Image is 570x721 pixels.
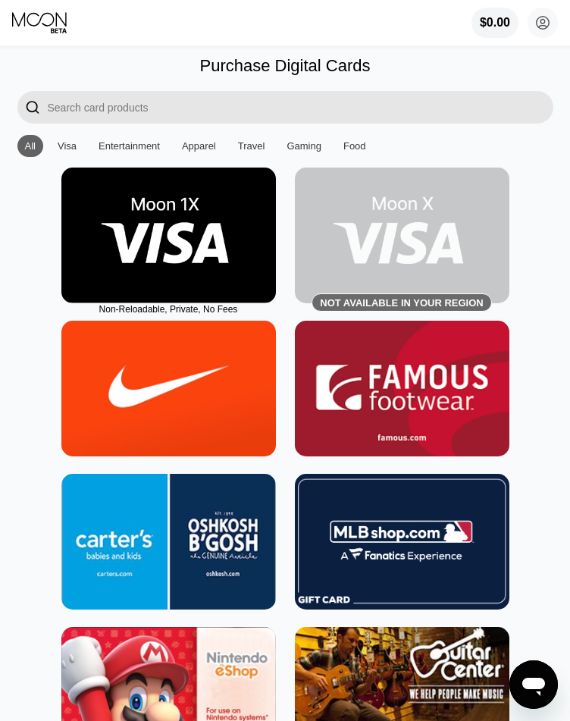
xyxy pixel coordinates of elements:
div: Non-Reloadable, Private, No Fees [61,304,276,315]
input: Search card products [48,91,553,124]
div: All [17,135,43,157]
div: Entertainment [99,140,160,152]
div:  [25,99,40,116]
div: Not available in your region [320,297,483,309]
div: Apparel [174,135,224,157]
div: $0.00 [471,8,518,38]
div: Visa [58,140,77,152]
div: Purchase Digital Cards [200,56,371,76]
div: Travel [238,140,265,152]
div: Entertainment [91,135,168,157]
div: Gaming [279,135,329,157]
div: Gaming [287,140,321,152]
div: Apparel [182,140,216,152]
div: $0.00 [480,16,510,30]
div: Food [336,135,374,157]
div: All [25,140,36,152]
div: Travel [230,135,273,157]
div: Not available in your region [295,168,509,303]
div:  [17,91,48,124]
div: Visa [50,135,84,157]
div: Food [343,140,366,152]
iframe: Nút để khởi chạy cửa sổ nhắn tin [509,660,558,709]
